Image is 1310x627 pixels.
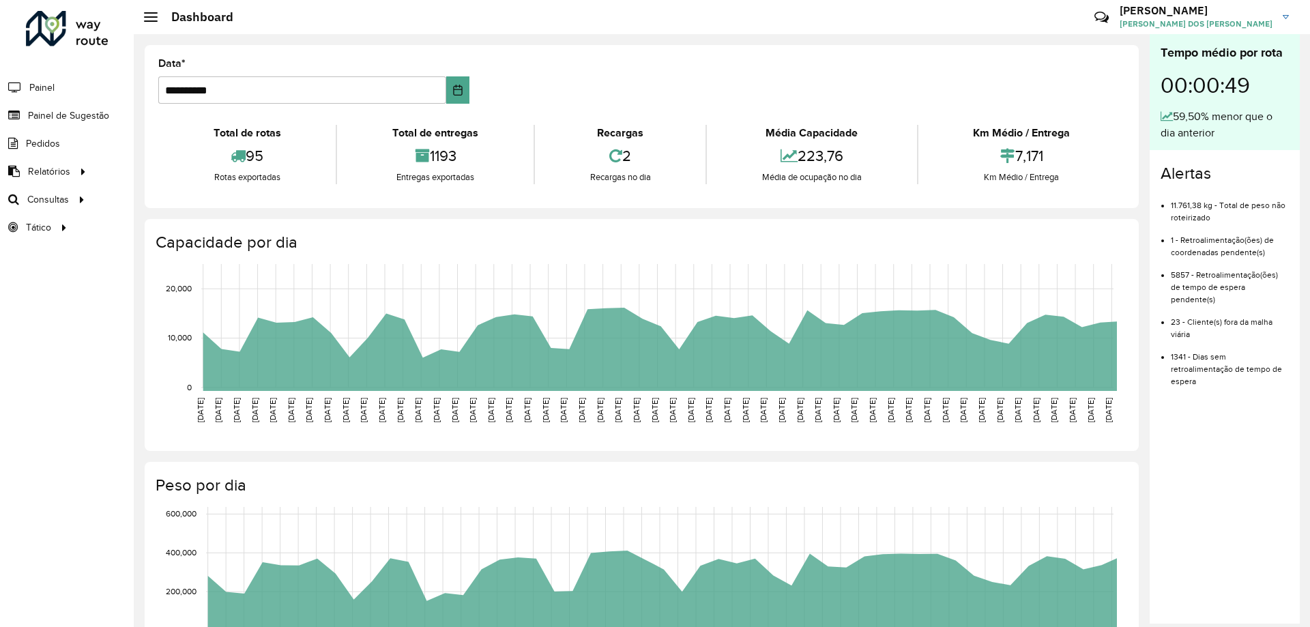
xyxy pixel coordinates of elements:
[187,383,192,392] text: 0
[832,398,841,422] text: [DATE]
[541,398,550,422] text: [DATE]
[538,125,702,141] div: Recargas
[777,398,786,422] text: [DATE]
[922,141,1122,171] div: 7,171
[886,398,895,422] text: [DATE]
[710,125,913,141] div: Média Capacidade
[596,398,605,422] text: [DATE]
[432,398,441,422] text: [DATE]
[27,192,69,207] span: Consultas
[468,398,477,422] text: [DATE]
[446,76,470,104] button: Choose Date
[166,587,196,596] text: 200,000
[396,398,405,422] text: [DATE]
[1086,398,1095,422] text: [DATE]
[922,125,1122,141] div: Km Médio / Entrega
[250,398,259,422] text: [DATE]
[710,171,913,184] div: Média de ocupação no dia
[538,141,702,171] div: 2
[450,398,459,422] text: [DATE]
[26,136,60,151] span: Pedidos
[613,398,622,422] text: [DATE]
[759,398,768,422] text: [DATE]
[359,398,368,422] text: [DATE]
[710,141,913,171] div: 223,76
[156,233,1125,252] h4: Capacidade por dia
[214,398,222,422] text: [DATE]
[1171,224,1289,259] li: 1 - Retroalimentação(ões) de coordenadas pendente(s)
[268,398,277,422] text: [DATE]
[1013,398,1022,422] text: [DATE]
[523,398,532,422] text: [DATE]
[650,398,659,422] text: [DATE]
[162,171,332,184] div: Rotas exportadas
[813,398,822,422] text: [DATE]
[486,398,495,422] text: [DATE]
[166,548,196,557] text: 400,000
[849,398,858,422] text: [DATE]
[340,171,529,184] div: Entregas exportadas
[559,398,568,422] text: [DATE]
[723,398,731,422] text: [DATE]
[156,476,1125,495] h4: Peso por dia
[1068,398,1077,422] text: [DATE]
[941,398,950,422] text: [DATE]
[504,398,513,422] text: [DATE]
[162,141,332,171] div: 95
[196,398,205,422] text: [DATE]
[26,220,51,235] span: Tático
[1049,398,1058,422] text: [DATE]
[796,398,804,422] text: [DATE]
[741,398,750,422] text: [DATE]
[341,398,350,422] text: [DATE]
[158,55,186,72] label: Data
[168,334,192,342] text: 10,000
[1171,340,1289,388] li: 1341 - Dias sem retroalimentação de tempo de espera
[1161,44,1289,62] div: Tempo médio por rota
[922,171,1122,184] div: Km Médio / Entrega
[704,398,713,422] text: [DATE]
[28,108,109,123] span: Painel de Sugestão
[632,398,641,422] text: [DATE]
[577,398,586,422] text: [DATE]
[340,141,529,171] div: 1193
[413,398,422,422] text: [DATE]
[158,10,233,25] h2: Dashboard
[1171,306,1289,340] li: 23 - Cliente(s) fora da malha viária
[959,398,967,422] text: [DATE]
[995,398,1004,422] text: [DATE]
[922,398,931,422] text: [DATE]
[538,171,702,184] div: Recargas no dia
[977,398,986,422] text: [DATE]
[1120,18,1272,30] span: [PERSON_NAME] DOS [PERSON_NAME]
[1104,398,1113,422] text: [DATE]
[1161,164,1289,184] h4: Alertas
[287,398,295,422] text: [DATE]
[1161,62,1289,108] div: 00:00:49
[1171,259,1289,306] li: 5857 - Retroalimentação(ões) de tempo de espera pendente(s)
[904,398,913,422] text: [DATE]
[304,398,313,422] text: [DATE]
[1087,3,1116,32] a: Contato Rápido
[29,81,55,95] span: Painel
[1032,398,1040,422] text: [DATE]
[1120,4,1272,17] h3: [PERSON_NAME]
[28,164,70,179] span: Relatórios
[868,398,877,422] text: [DATE]
[232,398,241,422] text: [DATE]
[166,284,192,293] text: 20,000
[166,510,196,519] text: 600,000
[668,398,677,422] text: [DATE]
[1171,189,1289,224] li: 11.761,38 kg - Total de peso não roteirizado
[686,398,695,422] text: [DATE]
[377,398,386,422] text: [DATE]
[162,125,332,141] div: Total de rotas
[1161,108,1289,141] div: 59,50% menor que o dia anterior
[340,125,529,141] div: Total de entregas
[323,398,332,422] text: [DATE]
